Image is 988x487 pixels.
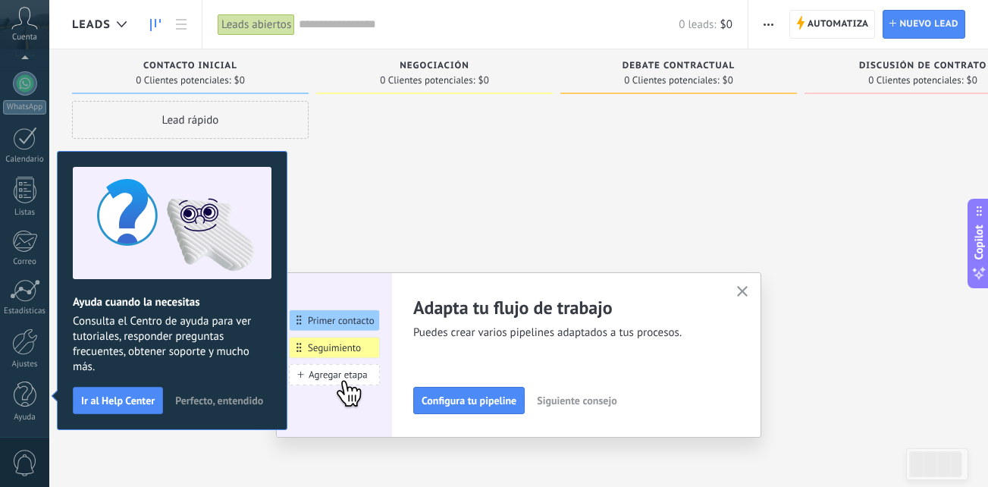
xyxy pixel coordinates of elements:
span: $0 [967,76,977,85]
div: Estadísticas [3,306,47,316]
button: Ir al Help Center [73,387,163,414]
button: Más [757,10,779,39]
span: 0 Clientes potenciales: [868,76,963,85]
div: Correo [3,257,47,267]
div: Lead rápido [72,101,309,139]
button: Configura tu pipeline [413,387,525,414]
div: Contacto inicial [80,61,301,74]
button: Perfecto, entendido [168,389,270,412]
span: Siguiente consejo [537,395,616,406]
span: Debate contractual [623,61,735,71]
a: Lista [168,10,194,39]
div: Negociación [324,61,545,74]
span: Copilot [971,225,986,260]
span: Leads [72,17,111,32]
span: 0 Clientes potenciales: [624,76,719,85]
div: WhatsApp [3,100,46,115]
span: Puedes crear varios pipelines adaptados a tus procesos. [413,325,718,341]
div: Leads abiertos [218,14,295,36]
span: Ir al Help Center [81,395,155,406]
span: Negociación [400,61,469,71]
span: $0 [723,76,733,85]
h2: Adapta tu flujo de trabajo [413,296,718,319]
span: Cuenta [12,33,37,42]
span: 0 Clientes potenciales: [380,76,475,85]
a: Automatiza [789,10,876,39]
span: $0 [234,76,245,85]
span: Perfecto, entendido [175,395,263,406]
span: Consulta el Centro de ayuda para ver tutoriales, responder preguntas frecuentes, obtener soporte ... [73,314,271,375]
div: Listas [3,208,47,218]
span: $0 [478,76,489,85]
span: Nuevo lead [899,11,958,38]
h2: Ayuda cuando la necesitas [73,295,271,309]
button: Siguiente consejo [530,389,623,412]
div: Debate contractual [568,61,789,74]
span: Configura tu pipeline [422,395,516,406]
a: Leads [143,10,168,39]
div: Calendario [3,155,47,165]
span: Discusión de contrato [859,61,986,71]
span: Automatiza [808,11,869,38]
div: Ajustes [3,360,47,369]
span: $0 [720,17,732,32]
span: 0 Clientes potenciales: [136,76,231,85]
span: Contacto inicial [143,61,237,71]
a: Nuevo lead [883,10,965,39]
div: Ayuda [3,413,47,423]
span: 0 leads: [679,17,716,32]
